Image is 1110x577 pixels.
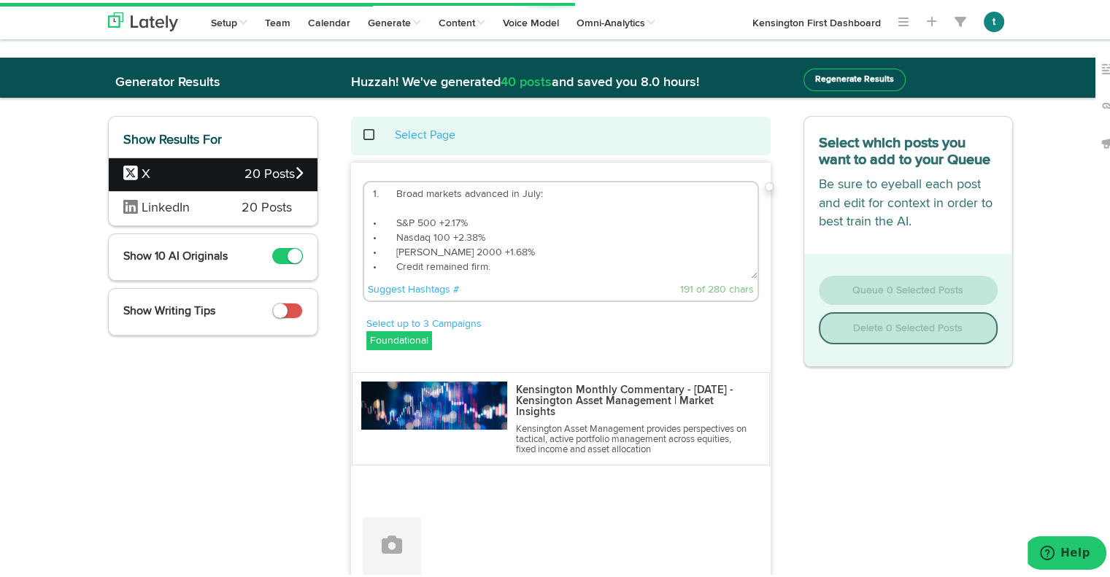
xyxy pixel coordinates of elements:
button: t [984,9,1004,29]
span: 40 posts [501,73,552,86]
h2: Huzzah! We've generated and saved you 8.0 hours! [340,73,782,88]
a: Select up to 3 Campaigns [366,313,482,329]
span: Show 10 AI Originals [123,248,228,260]
span: 20 Posts [244,163,303,182]
span: X [142,165,150,178]
a: Select Page [395,127,455,139]
span: Show Results For [123,131,222,144]
iframe: Opens a widget where you can find more information [1028,533,1106,570]
p: Be sure to eyeball each post and edit for context in order to best train the AI. [819,173,998,229]
h3: Select which posts you want to add to your Queue [819,128,998,166]
span: LinkedIn [142,198,190,212]
span: Show Writing Tips [123,303,215,314]
button: Delete 0 Selected Posts [819,309,998,341]
p: Kensington Monthly Commentary - [DATE] - Kensington Asset Management | Market Insights [516,382,747,414]
label: Foundational [366,328,432,347]
h2: Generator Results [108,73,318,88]
button: Queue 0 Selected Posts [819,273,998,302]
button: Regenerate Results [803,66,906,88]
span: 20 Posts [242,196,292,215]
img: logo_lately_bg_light.svg [108,9,178,28]
span: 191 of 280 chars [680,282,754,292]
a: Suggest Hashtags # [368,282,459,292]
p: Kensington Asset Management provides perspectives on tactical, active portfolio management across... [516,422,747,453]
img: Untitled-design.png [361,379,507,427]
span: Queue 0 Selected Posts [852,282,963,293]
